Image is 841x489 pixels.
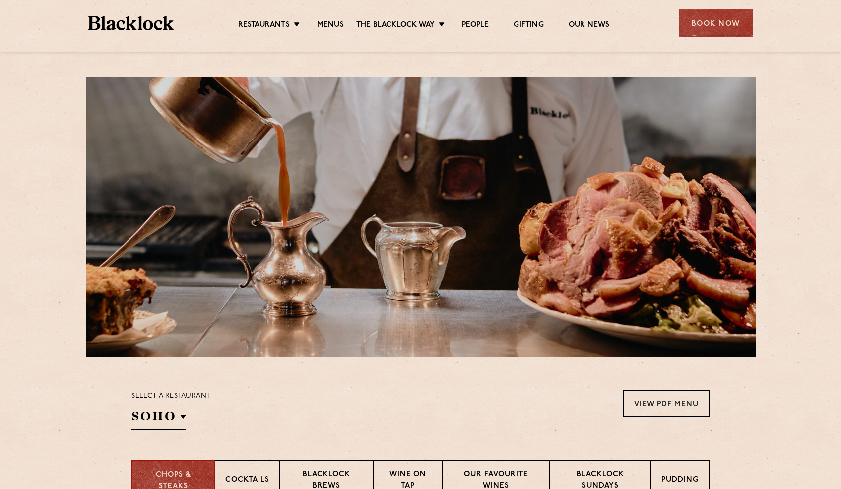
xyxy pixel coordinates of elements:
[679,9,753,37] div: Book Now
[88,16,174,30] img: BL_Textured_Logo-footer-cropped.svg
[131,408,186,430] h2: SOHO
[238,20,290,31] a: Restaurants
[131,390,211,403] p: Select a restaurant
[225,475,269,487] p: Cocktails
[317,20,344,31] a: Menus
[356,20,435,31] a: The Blacklock Way
[661,475,699,487] p: Pudding
[623,390,710,417] a: View PDF Menu
[462,20,489,31] a: People
[569,20,610,31] a: Our News
[514,20,543,31] a: Gifting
